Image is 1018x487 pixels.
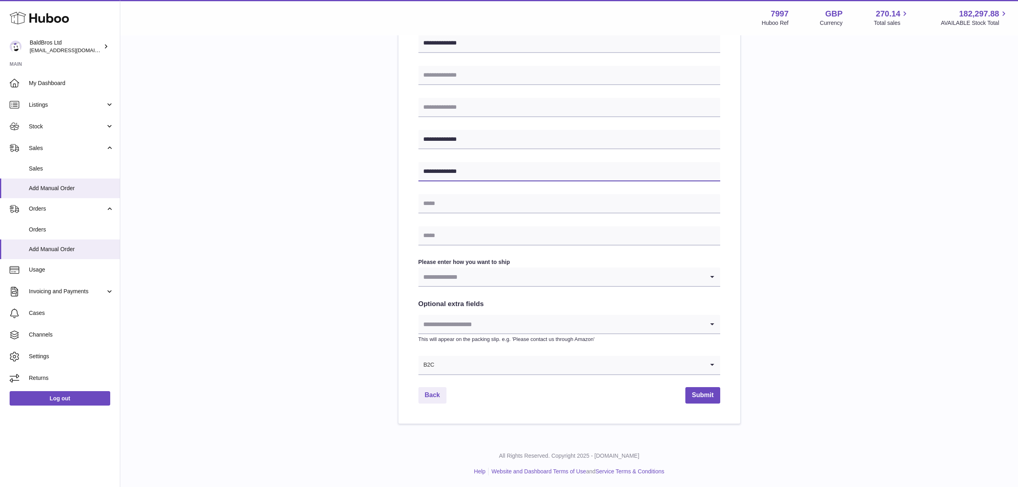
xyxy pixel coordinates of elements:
[29,331,114,339] span: Channels
[127,452,1012,460] p: All Rights Reserved. Copyright 2025 - [DOMAIN_NAME]
[29,101,105,109] span: Listings
[418,356,435,374] span: B2C
[762,19,789,27] div: Huboo Ref
[771,8,789,19] strong: 7997
[418,300,720,309] h2: Optional extra fields
[29,288,105,295] span: Invoicing and Payments
[418,268,720,287] div: Search for option
[29,144,105,152] span: Sales
[29,205,105,213] span: Orders
[30,47,118,53] span: [EMAIL_ADDRESS][DOMAIN_NAME]
[825,8,842,19] strong: GBP
[474,468,486,475] a: Help
[435,356,704,374] input: Search for option
[418,315,704,333] input: Search for option
[959,8,999,19] span: 182,297.88
[941,19,1008,27] span: AVAILABLE Stock Total
[874,19,909,27] span: Total sales
[29,374,114,382] span: Returns
[418,258,720,266] label: Please enter how you want to ship
[876,8,900,19] span: 270.14
[29,353,114,360] span: Settings
[596,468,665,475] a: Service Terms & Conditions
[30,39,102,54] div: BaldBros Ltd
[820,19,843,27] div: Currency
[29,165,114,172] span: Sales
[29,309,114,317] span: Cases
[29,185,114,192] span: Add Manual Order
[29,123,105,130] span: Stock
[418,356,720,375] div: Search for option
[418,336,720,343] p: This will appear on the packing slip. e.g. 'Please contact us through Amazon'
[29,266,114,274] span: Usage
[10,391,110,406] a: Log out
[29,246,114,253] span: Add Manual Order
[418,315,720,334] div: Search for option
[489,468,664,475] li: and
[10,41,22,53] img: internalAdmin-7997@internal.huboo.com
[685,387,720,404] button: Submit
[418,387,446,404] a: Back
[874,8,909,27] a: 270.14 Total sales
[941,8,1008,27] a: 182,297.88 AVAILABLE Stock Total
[29,226,114,233] span: Orders
[29,79,114,87] span: My Dashboard
[491,468,586,475] a: Website and Dashboard Terms of Use
[418,268,704,286] input: Search for option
